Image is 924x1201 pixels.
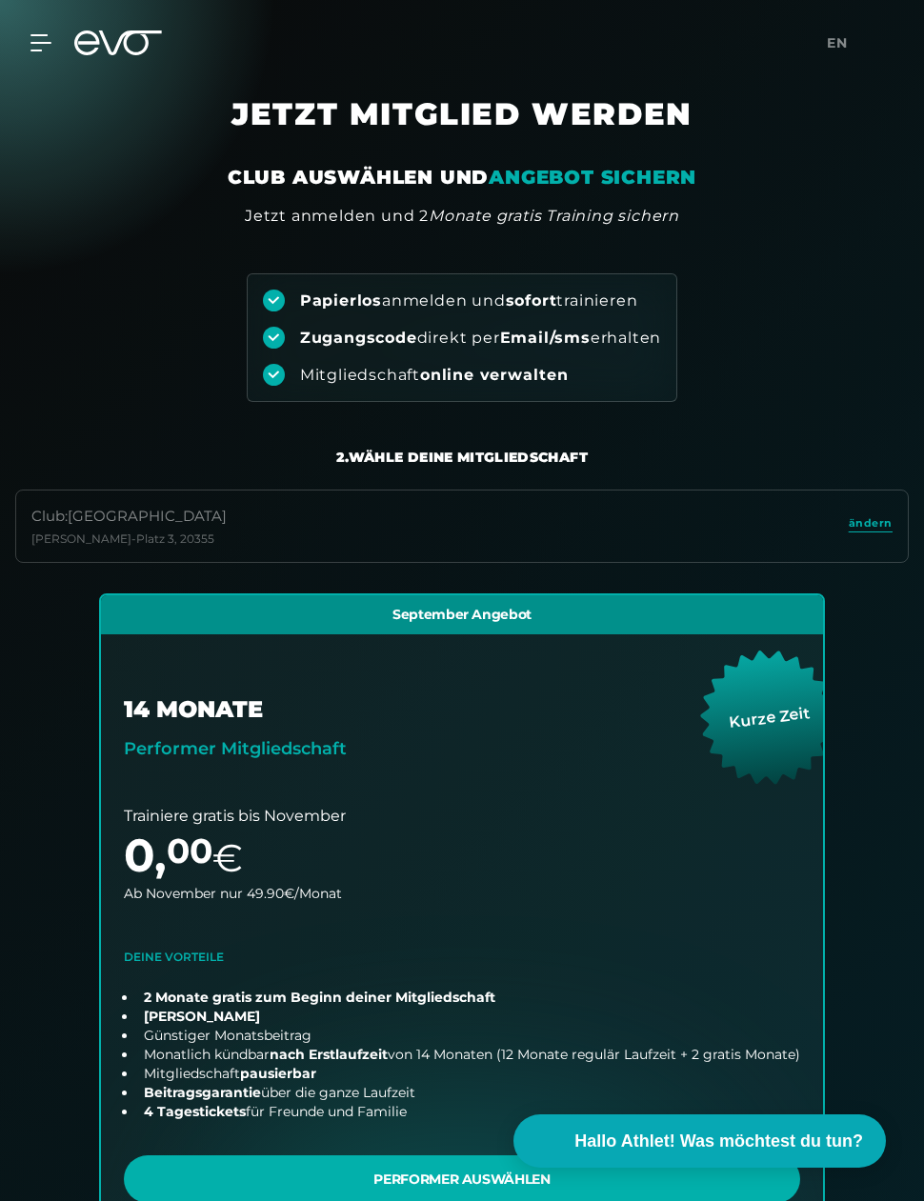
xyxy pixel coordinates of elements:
div: Mitgliedschaft [300,365,569,386]
span: en [827,34,848,51]
a: en [827,32,859,54]
div: Club : [GEOGRAPHIC_DATA] [31,506,227,528]
div: 2. Wähle deine Mitgliedschaft [336,448,588,467]
em: Monate gratis Training sichern [429,207,679,225]
strong: sofort [506,291,557,310]
span: Hallo Athlet! Was möchtest du tun? [574,1129,863,1154]
div: [PERSON_NAME]-Platz 3 , 20355 [31,531,227,547]
div: CLUB AUSWÄHLEN UND [228,164,696,190]
strong: Zugangscode [300,329,417,347]
strong: Email/sms [500,329,591,347]
span: ändern [849,515,893,531]
strong: Papierlos [300,291,382,310]
a: ändern [849,515,893,537]
button: Hallo Athlet! Was möchtest du tun? [513,1114,886,1168]
div: Jetzt anmelden und 2 [245,205,679,228]
div: direkt per erhalten [300,328,661,349]
h1: JETZT MITGLIED WERDEN [138,95,786,164]
div: anmelden und trainieren [300,290,638,311]
em: ANGEBOT SICHERN [489,166,696,189]
strong: online verwalten [420,366,569,384]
